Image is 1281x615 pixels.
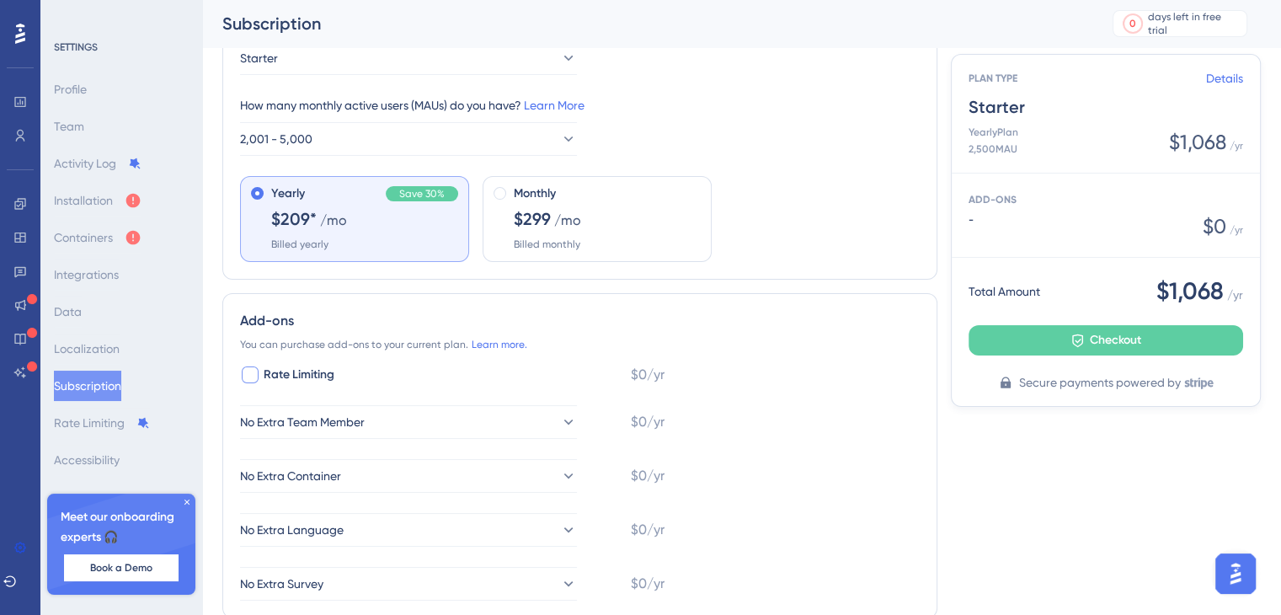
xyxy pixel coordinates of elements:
span: Billed monthly [514,238,580,251]
span: /mo [554,211,581,231]
span: / yr [1230,139,1243,152]
div: Subscription [222,12,1070,35]
span: Rate Limiting [264,365,334,385]
span: / yr [1227,285,1243,305]
span: No Extra Language [240,520,344,540]
button: Installation [54,185,141,216]
span: No Extra Team Member [240,412,365,432]
a: Learn more. [472,338,527,351]
span: $0/yr [631,412,665,432]
div: How many monthly active users (MAUs) do you have? [240,95,920,115]
span: - [969,213,1203,227]
span: Secure payments powered by [1019,372,1181,393]
span: Meet our onboarding experts 🎧 [61,507,182,548]
button: Activity Log [54,148,141,179]
div: days left in free trial [1148,10,1241,37]
button: No Extra Team Member [240,405,577,439]
span: ADD-ONS [969,194,1017,206]
button: Localization [54,334,120,364]
span: /mo [320,211,347,231]
span: You can purchase add-ons to your current plan. [240,338,468,351]
span: $1,068 [1156,275,1224,308]
span: $0/yr [631,520,665,540]
button: 2,001 - 5,000 [240,122,577,156]
button: Integrations [54,259,119,290]
span: Yearly [271,184,305,204]
button: Subscription [54,371,121,401]
button: Accessibility [54,445,120,475]
span: $1,068 [1169,129,1226,156]
button: Profile [54,74,87,104]
span: No Extra Container [240,466,341,486]
iframe: UserGuiding AI Assistant Launcher [1210,548,1261,599]
span: Yearly Plan [969,126,1018,139]
div: 0 [1129,17,1136,30]
a: Learn More [524,99,584,112]
button: Data [54,297,82,327]
button: No Extra Language [240,513,577,547]
span: / yr [1230,223,1243,237]
span: Starter [240,48,278,68]
button: Book a Demo [64,554,179,581]
span: $0/yr [631,365,665,385]
span: Save 30% [399,187,445,201]
span: 2,500 MAU [969,142,1018,156]
button: Team [54,111,84,142]
button: Rate Limiting [54,408,150,438]
span: $0/yr [631,466,665,486]
div: Add-ons [240,311,920,331]
span: Starter [969,95,1243,119]
span: $209* [271,207,317,231]
span: Book a Demo [90,561,152,575]
button: No Extra Survey [240,567,577,601]
button: No Extra Container [240,459,577,493]
span: $0/yr [631,574,665,594]
span: Checkout [1090,330,1141,350]
a: Details [1206,68,1243,88]
span: $299 [514,207,551,231]
span: No Extra Survey [240,574,323,594]
button: Starter [240,41,577,75]
span: Billed yearly [271,238,328,251]
button: Containers [54,222,141,253]
span: PLAN TYPE [969,72,1206,85]
span: $ 0 [1203,213,1226,240]
span: Total Amount [969,281,1040,302]
button: Checkout [969,325,1243,356]
span: 2,001 - 5,000 [240,129,312,149]
div: SETTINGS [54,40,190,54]
span: Monthly [514,184,556,204]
